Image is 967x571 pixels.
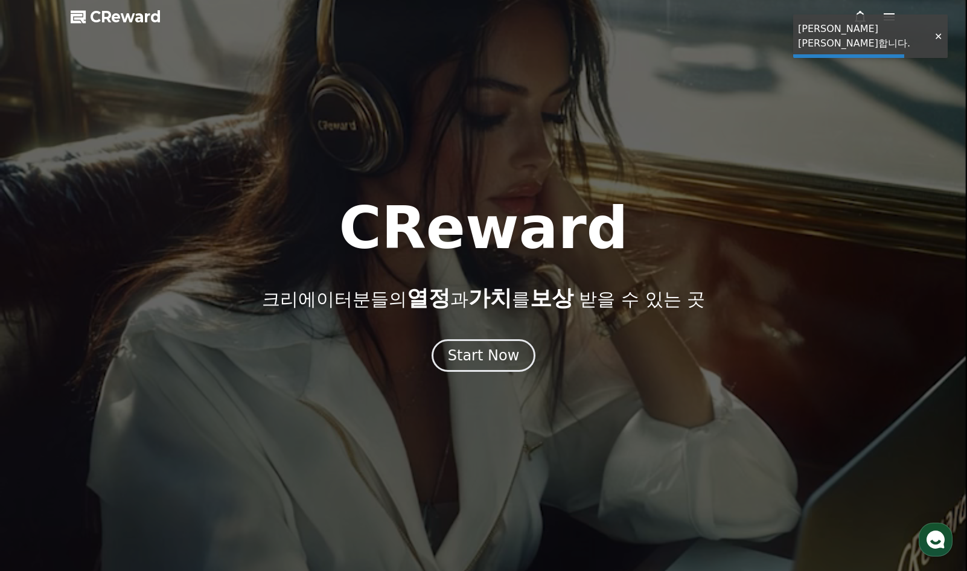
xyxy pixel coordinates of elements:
a: CReward [71,7,161,27]
div: Start Now [448,346,520,365]
span: CReward [90,7,161,27]
span: 열정 [407,285,450,310]
h1: CReward [339,199,628,257]
span: 가치 [468,285,512,310]
a: Start Now [432,351,536,363]
p: 크리에이터분들의 과 를 받을 수 있는 곳 [262,286,705,310]
span: 보상 [530,285,573,310]
button: Start Now [432,339,536,372]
